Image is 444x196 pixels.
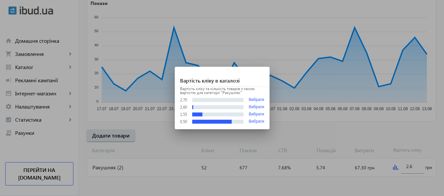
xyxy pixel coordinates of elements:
[180,112,187,116] div: 1,55
[249,97,264,102] button: Вибрати
[249,112,264,117] button: Вибрати
[175,67,270,87] h1: Вартість кліку в каталозі
[180,120,187,124] div: 0,50
[249,119,264,124] button: Вибрати
[180,105,187,109] div: 2,60
[249,105,264,110] button: Вибрати
[180,98,187,102] div: 2,70
[180,87,264,95] p: Вартість кліку та кількість товарів з такою вартістю для категорії "Ракушняк"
